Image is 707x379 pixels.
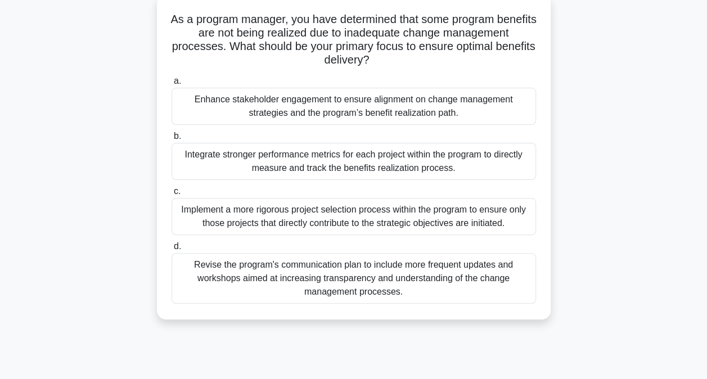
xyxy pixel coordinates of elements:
[172,253,536,304] div: Revise the program's communication plan to include more frequent updates and workshops aimed at i...
[172,88,536,125] div: Enhance stakeholder engagement to ensure alignment on change management strategies and the progra...
[174,131,181,141] span: b.
[174,186,181,196] span: c.
[170,12,537,67] h5: As a program manager, you have determined that some program benefits are not being realized due t...
[172,143,536,180] div: Integrate stronger performance metrics for each project within the program to directly measure an...
[174,76,181,85] span: a.
[174,241,181,251] span: d.
[172,198,536,235] div: Implement a more rigorous project selection process within the program to ensure only those proje...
